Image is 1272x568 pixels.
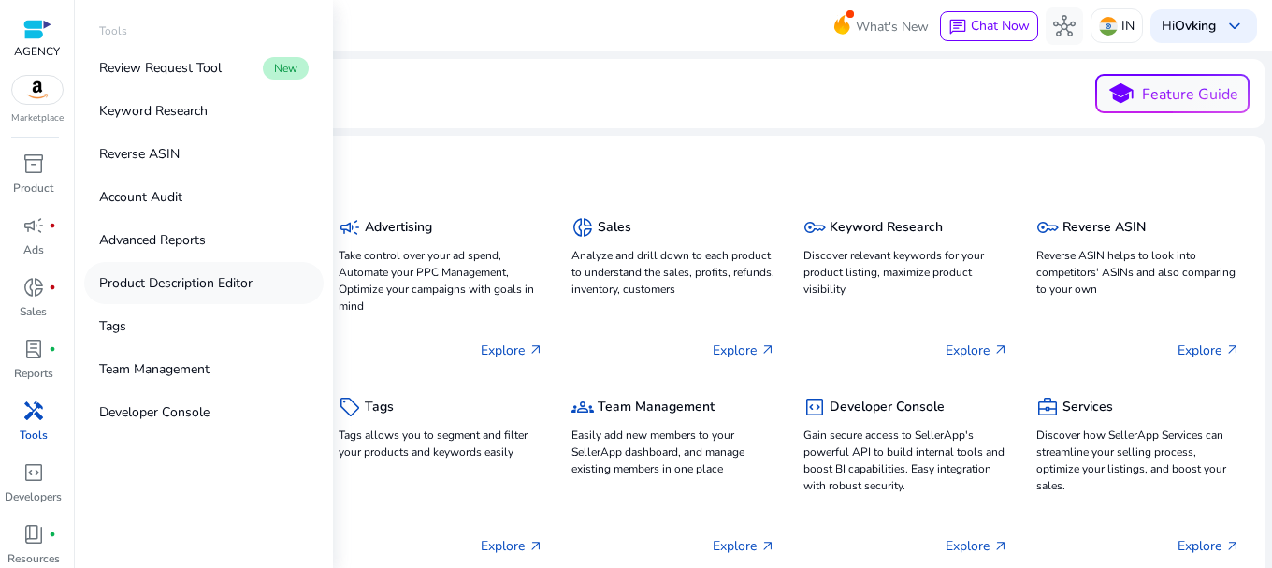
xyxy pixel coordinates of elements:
span: campaign [22,214,45,237]
button: chatChat Now [940,11,1038,41]
span: key [803,216,826,239]
p: Marketplace [11,111,64,125]
p: Explore [481,536,543,556]
p: Explore [946,536,1008,556]
img: amazon.svg [12,76,63,104]
h5: Services [1062,400,1113,415]
p: Ads [23,241,44,258]
p: Product [13,180,53,197]
p: Account Audit [99,187,182,207]
span: school [1107,80,1135,108]
span: fiber_manual_record [49,222,56,229]
span: fiber_manual_record [49,284,56,291]
span: arrow_outward [1225,539,1240,554]
p: Discover relevant keywords for your product listing, maximize product visibility [803,247,1007,298]
span: What's New [856,10,929,43]
p: AGENCY [14,43,60,60]
h5: Keyword Research [830,220,943,236]
span: New [263,57,309,80]
p: Explore [1178,341,1240,360]
span: arrow_outward [528,539,543,554]
p: Discover how SellerApp Services can streamline your selling process, optimize your listings, and ... [1036,427,1240,494]
span: arrow_outward [993,539,1008,554]
span: handyman [22,400,45,422]
span: business_center [1036,396,1059,418]
span: fiber_manual_record [49,345,56,353]
p: Developer Console [99,402,210,422]
p: Easily add new members to your SellerApp dashboard, and manage existing members in one place [571,427,775,477]
button: schoolFeature Guide [1095,74,1250,113]
span: Chat Now [971,17,1030,35]
p: Developers [5,488,62,505]
p: Reverse ASIN [99,144,180,164]
p: Explore [946,341,1008,360]
span: groups [571,396,594,418]
span: key [1036,216,1059,239]
p: Explore [713,536,775,556]
p: IN [1121,9,1135,42]
p: Analyze and drill down to each product to understand the sales, profits, refunds, inventory, cust... [571,247,775,298]
span: arrow_outward [760,342,775,357]
p: Tags allows you to segment and filter your products and keywords easily [339,427,542,460]
span: code_blocks [22,461,45,484]
p: Sales [20,303,47,320]
p: Explore [1178,536,1240,556]
p: Reverse ASIN helps to look into competitors' ASINs and also comparing to your own [1036,247,1240,298]
span: lab_profile [22,338,45,360]
p: Hi [1162,20,1216,33]
span: donut_small [22,276,45,299]
span: keyboard_arrow_down [1223,15,1246,37]
span: arrow_outward [1225,342,1240,357]
img: in.svg [1099,17,1118,36]
span: arrow_outward [993,342,1008,357]
p: Tools [99,22,127,39]
span: sell [339,396,361,418]
p: Product Description Editor [99,273,253,293]
p: Tools [20,427,48,444]
p: Take control over your ad spend, Automate your PPC Management, Optimize your campaigns with goals... [339,247,542,314]
p: Team Management [99,359,210,379]
h5: Sales [598,220,631,236]
b: Ovking [1175,17,1216,35]
span: fiber_manual_record [49,531,56,538]
button: hub [1046,7,1083,45]
span: campaign [339,216,361,239]
span: arrow_outward [528,342,543,357]
h5: Team Management [598,400,715,415]
p: Explore [713,341,775,360]
span: inventory_2 [22,153,45,175]
h5: Tags [365,400,394,415]
p: Reports [14,365,53,382]
span: book_4 [22,523,45,546]
p: Explore [481,341,543,360]
span: hub [1053,15,1076,37]
p: Advanced Reports [99,230,206,250]
h5: Developer Console [830,400,945,415]
p: Tags [99,316,126,336]
span: arrow_outward [760,539,775,554]
p: Gain secure access to SellerApp's powerful API to build internal tools and boost BI capabilities.... [803,427,1007,494]
span: donut_small [571,216,594,239]
h5: Reverse ASIN [1062,220,1146,236]
span: chat [948,18,967,36]
p: Review Request Tool [99,58,222,78]
span: code_blocks [803,396,826,418]
p: Resources [7,550,60,567]
h5: Advertising [365,220,432,236]
p: Feature Guide [1142,83,1238,106]
p: Keyword Research [99,101,208,121]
